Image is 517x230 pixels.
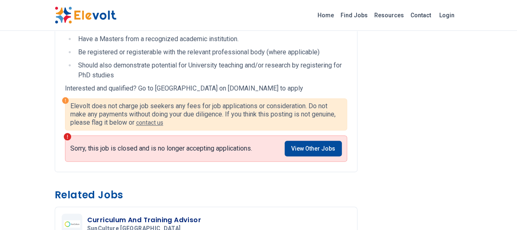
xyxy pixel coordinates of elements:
[87,215,201,225] h3: Curriculum And Training Advisor
[76,34,347,44] li: Have a Masters from a recognized academic institution.
[64,220,80,228] img: SunCulture Kenya
[70,144,252,153] p: Sorry, this job is closed and is no longer accepting applications.
[55,188,357,202] h3: Related Jobs
[337,9,371,22] a: Find Jobs
[55,7,116,24] img: Elevolt
[407,9,434,22] a: Contact
[371,9,407,22] a: Resources
[285,141,342,156] a: View Other Jobs
[65,84,347,93] p: Interested and qualified? Go to [GEOGRAPHIC_DATA] on [DOMAIN_NAME] to apply
[476,191,517,230] iframe: Chat Widget
[70,102,342,127] p: Elevolt does not charge job seekers any fees for job applications or consideration. Do not make a...
[76,60,347,80] li: Should also demonstrate potential for University teaching and/or research by registering for PhD ...
[314,9,337,22] a: Home
[136,119,163,126] a: contact us
[434,7,459,23] a: Login
[76,47,347,57] li: Be registered or registerable with the relevant professional body (where applicable)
